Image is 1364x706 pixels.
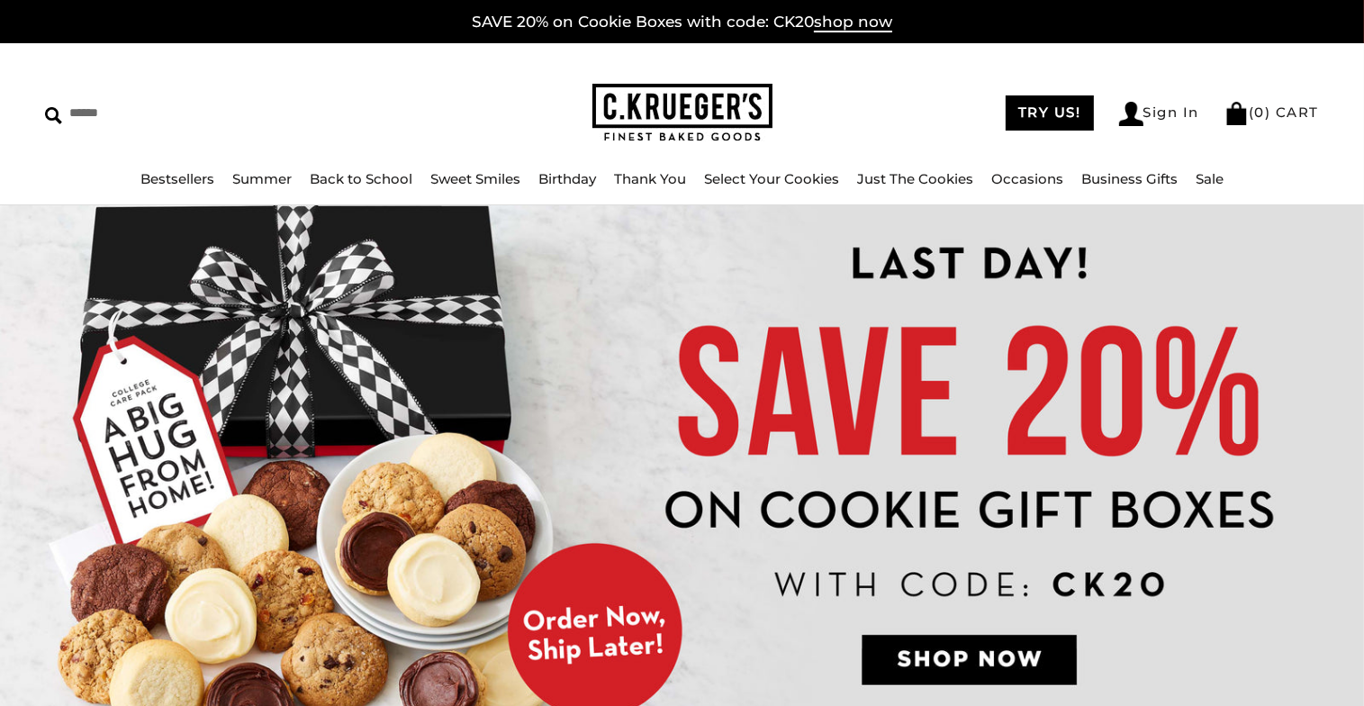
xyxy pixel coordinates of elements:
a: Summer [232,170,292,187]
a: SAVE 20% on Cookie Boxes with code: CK20shop now [472,13,892,32]
img: Bag [1224,102,1249,125]
a: Business Gifts [1081,170,1178,187]
a: Back to School [310,170,412,187]
a: Thank You [614,170,686,187]
a: TRY US! [1006,95,1094,131]
a: Birthday [538,170,596,187]
a: Bestsellers [140,170,214,187]
img: Account [1119,102,1143,126]
span: shop now [814,13,892,32]
img: C.KRUEGER'S [592,84,772,142]
a: Select Your Cookies [704,170,839,187]
a: Sign In [1119,102,1200,126]
a: Occasions [991,170,1063,187]
img: Search [45,107,62,124]
span: 0 [1255,104,1266,121]
a: Just The Cookies [857,170,973,187]
a: Sweet Smiles [430,170,520,187]
a: Sale [1196,170,1224,187]
input: Search [45,99,348,127]
a: (0) CART [1224,104,1319,121]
